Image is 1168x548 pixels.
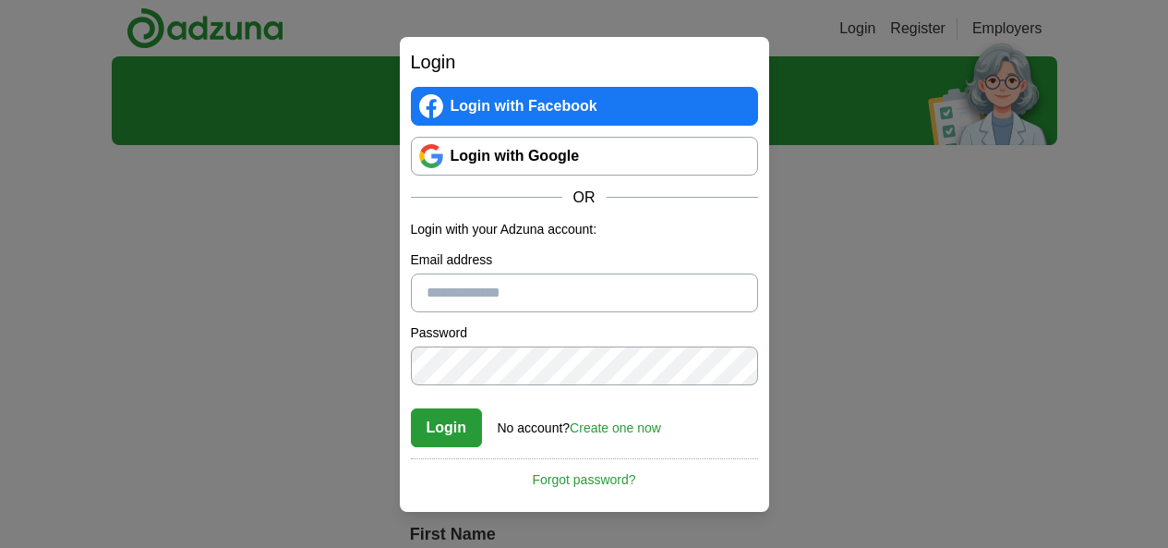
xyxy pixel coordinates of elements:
[411,220,758,239] p: Login with your Adzuna account:
[411,408,483,447] button: Login
[411,458,758,490] a: Forgot password?
[411,137,758,176] a: Login with Google
[411,323,758,343] label: Password
[411,250,758,270] label: Email address
[411,87,758,126] a: Login with Facebook
[570,420,661,435] a: Create one now
[562,187,607,209] span: OR
[411,48,758,76] h2: Login
[498,408,661,438] div: No account?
